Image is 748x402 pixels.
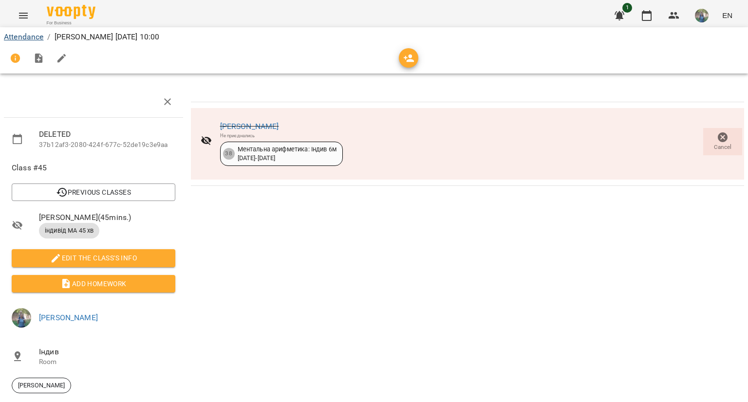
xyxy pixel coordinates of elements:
p: [PERSON_NAME] [DATE] 10:00 [55,31,160,43]
span: Індив [39,346,175,358]
button: Previous Classes [12,183,175,201]
a: [PERSON_NAME] [39,313,98,322]
span: EN [722,10,732,20]
span: Class #45 [12,162,175,174]
span: Edit the class's Info [19,252,168,264]
span: Cancel [714,143,731,151]
img: de1e453bb906a7b44fa35c1e57b3518e.jpg [695,9,709,22]
span: DELETED [39,128,175,140]
div: [PERSON_NAME] [12,378,71,393]
span: Add Homework [19,278,168,290]
nav: breadcrumb [4,31,744,43]
button: Menu [12,4,35,27]
li: / [47,31,50,43]
div: Не приєднались [220,132,343,139]
span: індивід МА 45 хв [39,226,99,235]
a: Attendance [4,32,43,41]
button: Cancel [703,128,742,155]
p: Room [39,357,175,367]
a: [PERSON_NAME] [220,122,279,131]
span: For Business [47,20,95,26]
span: Previous Classes [19,186,168,198]
div: 38 [223,148,235,160]
img: Voopty Logo [47,5,95,19]
div: Ментальна арифметика: Індив 6м [DATE] - [DATE] [238,145,337,163]
button: Add Homework [12,275,175,292]
p: 37b12af3-2080-424f-677c-52de19c3e9aa [39,140,175,150]
span: [PERSON_NAME] ( 45 mins. ) [39,212,175,223]
button: Edit the class's Info [12,249,175,267]
button: EN [718,6,736,24]
img: de1e453bb906a7b44fa35c1e57b3518e.jpg [12,308,31,328]
span: 1 [622,3,632,13]
span: [PERSON_NAME] [12,381,71,390]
